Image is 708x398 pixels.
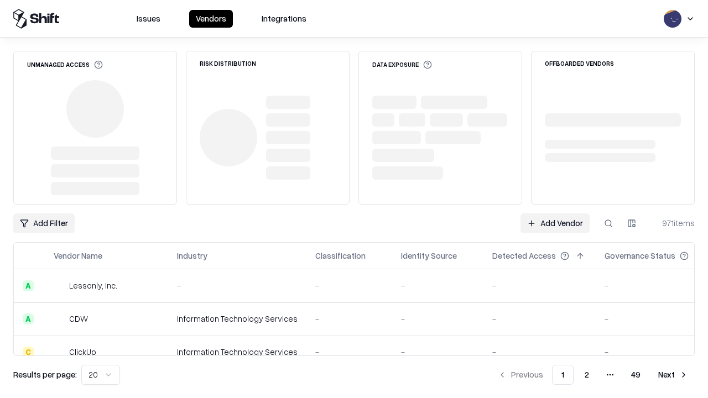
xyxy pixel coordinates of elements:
[605,280,706,291] div: -
[69,313,88,324] div: CDW
[545,60,614,66] div: Offboarded Vendors
[69,280,117,291] div: Lessonly, Inc.
[372,60,432,69] div: Data Exposure
[23,313,34,324] div: A
[315,313,383,324] div: -
[315,250,366,261] div: Classification
[605,346,706,358] div: -
[54,280,65,291] img: Lessonly, Inc.
[652,365,695,385] button: Next
[605,313,706,324] div: -
[605,250,675,261] div: Governance Status
[492,280,587,291] div: -
[23,280,34,291] div: A
[492,313,587,324] div: -
[650,217,695,229] div: 971 items
[552,365,574,385] button: 1
[401,313,475,324] div: -
[13,213,75,233] button: Add Filter
[27,60,103,69] div: Unmanaged Access
[13,369,77,380] p: Results per page:
[401,250,457,261] div: Identity Source
[177,313,298,324] div: Information Technology Services
[315,280,383,291] div: -
[177,346,298,358] div: Information Technology Services
[23,347,34,358] div: C
[492,346,587,358] div: -
[401,280,475,291] div: -
[401,346,475,358] div: -
[177,280,298,291] div: -
[622,365,649,385] button: 49
[492,250,556,261] div: Detected Access
[315,346,383,358] div: -
[69,346,96,358] div: ClickUp
[255,10,313,28] button: Integrations
[54,347,65,358] img: ClickUp
[54,313,65,324] img: CDW
[576,365,598,385] button: 2
[189,10,233,28] button: Vendors
[200,60,256,66] div: Risk Distribution
[130,10,167,28] button: Issues
[520,213,590,233] a: Add Vendor
[54,250,102,261] div: Vendor Name
[177,250,207,261] div: Industry
[491,365,695,385] nav: pagination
